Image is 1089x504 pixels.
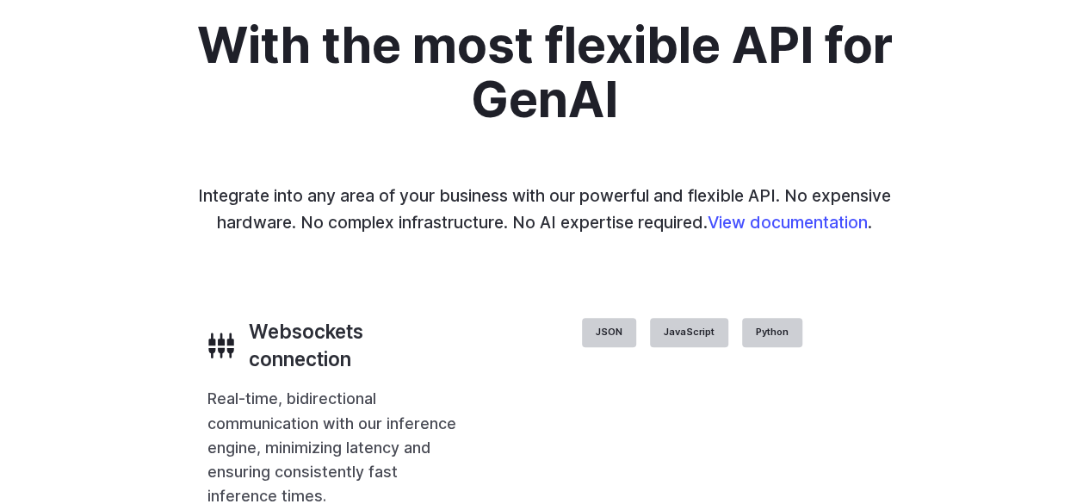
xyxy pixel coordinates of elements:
[650,318,728,347] label: JavaScript
[249,318,461,373] h3: Websockets connection
[187,183,903,235] p: Integrate into any area of your business with our powerful and flexible API. No expensive hardwar...
[708,212,868,233] a: View documentation
[126,18,964,128] h2: With the most flexible API for GenAI
[582,318,636,347] label: JSON
[742,318,802,347] label: Python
